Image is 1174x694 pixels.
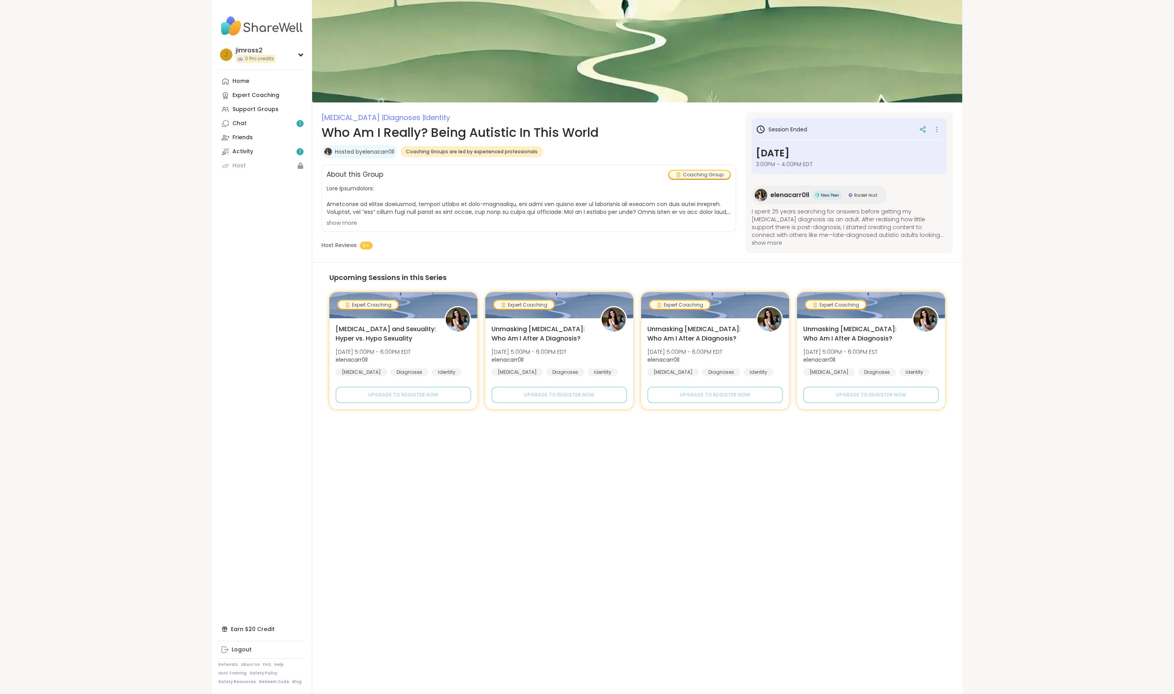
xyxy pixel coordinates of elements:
[218,145,306,159] a: Activity1
[218,74,306,88] a: Home
[232,646,252,654] div: Logout
[758,307,782,332] img: elenacarr0ll
[849,193,852,197] img: Rocket Host
[299,120,301,127] span: 1
[274,662,284,667] a: Help
[899,368,929,376] div: Identity
[803,387,939,403] button: Upgrade to register now
[259,679,289,685] a: Redeem Code
[232,134,253,142] div: Friends
[292,679,302,685] a: Blog
[336,325,436,343] span: [MEDICAL_DATA] and Sexuality: Hyper vs. Hypo Sexuality
[650,301,709,309] div: Expert Coaching
[263,662,271,667] a: FAQ
[322,241,357,249] span: Host Reviews
[232,91,279,99] div: Expert Coaching
[491,356,524,364] b: elenacarr0ll
[218,622,306,636] div: Earn $20 Credit
[232,162,246,170] div: Host
[322,123,736,142] h1: Who Am I Really? Being Autistic In This World
[858,368,896,376] div: Diagnoses
[218,679,256,685] a: Safety Resources
[218,643,306,657] a: Logout
[647,325,748,343] span: Unmasking [MEDICAL_DATA]: Who Am I After A Diagnosis?
[336,387,471,403] button: Upgrade to register now
[432,368,462,376] div: Identity
[327,185,731,216] span: Lore Ipsumdolors: Ametconse ad elitse doeiusmod, tempori utlabo et dolo-magnaaliqu, eni admi ven ...
[218,88,306,102] a: Expert Coaching
[241,662,260,667] a: About Us
[491,387,627,403] button: Upgrade to register now
[743,368,774,376] div: Identity
[218,131,306,145] a: Friends
[803,348,877,356] span: [DATE] 5:00PM - 6:00PM EST
[245,56,274,62] span: 0 Pro credits
[756,146,942,160] h3: [DATE]
[368,391,438,398] span: Upgrade to register now
[491,348,566,356] span: [DATE] 5:00PM - 6:00PM EDT
[680,391,750,398] span: Upgrade to register now
[752,186,887,204] a: elenacarr0llelenacarr0llNew PeerNew PeerRocket HostRocket Host
[232,148,253,156] div: Activity
[647,348,722,356] span: [DATE] 5:00PM - 6:00PM EDT
[224,50,228,60] span: j
[752,239,947,247] span: show more
[756,125,807,134] h3: Session Ended
[803,325,904,343] span: Unmasking [MEDICAL_DATA]: Who Am I After A Diagnosis?
[336,356,368,364] b: elenacarr0ll
[322,113,384,122] span: [MEDICAL_DATA] |
[218,671,247,676] a: Host Training
[218,13,306,40] img: ShareWell Nav Logo
[390,368,429,376] div: Diagnoses
[770,190,809,200] span: elenacarr0ll
[232,77,249,85] div: Home
[756,160,942,168] span: 3:00PM - 4:00PM EDT
[494,301,554,309] div: Expert Coaching
[491,368,543,376] div: [MEDICAL_DATA]
[324,148,332,156] img: elenacarr0ll
[327,219,731,227] div: show more
[602,307,626,332] img: elenacarr0ll
[218,159,306,173] a: Host
[360,242,373,249] span: 5+
[327,170,383,180] h2: About this Group
[546,368,584,376] div: Diagnoses
[338,301,398,309] div: Expert Coaching
[755,189,767,201] img: elenacarr0ll
[329,272,945,283] h3: Upcoming Sessions in this Series
[299,149,301,155] span: 1
[335,148,394,156] a: Hosted byelenacarr0ll
[491,325,592,343] span: Unmasking [MEDICAL_DATA]: Who Am I After A Diagnosis?
[218,117,306,131] a: Chat1
[836,391,906,398] span: Upgrade to register now
[821,192,839,198] span: New Peer
[803,356,835,364] b: elenacarr0ll
[232,120,247,127] div: Chat
[232,106,279,113] div: Support Groups
[588,368,618,376] div: Identity
[384,113,424,122] span: Diagnoses |
[752,208,947,239] span: I spent 25 years searching for answers before getting my [MEDICAL_DATA] diagnosis as an adult. Af...
[250,671,277,676] a: Safety Policy
[647,356,679,364] b: elenacarr0ll
[218,662,238,667] a: Referrals
[446,307,470,332] img: elenacarr0ll
[806,301,865,309] div: Expert Coaching
[406,149,538,155] span: Coaching Groups are led by experienced professionals
[669,171,730,179] div: Coaching Group
[803,368,855,376] div: [MEDICAL_DATA]
[218,102,306,117] a: Support Groups
[647,368,699,376] div: [MEDICAL_DATA]
[647,387,783,403] button: Upgrade to register now
[524,391,594,398] span: Upgrade to register now
[815,193,819,197] img: New Peer
[913,307,938,332] img: elenacarr0ll
[702,368,740,376] div: Diagnoses
[424,113,450,122] span: Identity
[336,348,411,356] span: [DATE] 5:00PM - 6:00PM EDT
[236,46,275,55] div: jimross2
[854,192,877,198] span: Rocket Host
[336,368,387,376] div: [MEDICAL_DATA]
